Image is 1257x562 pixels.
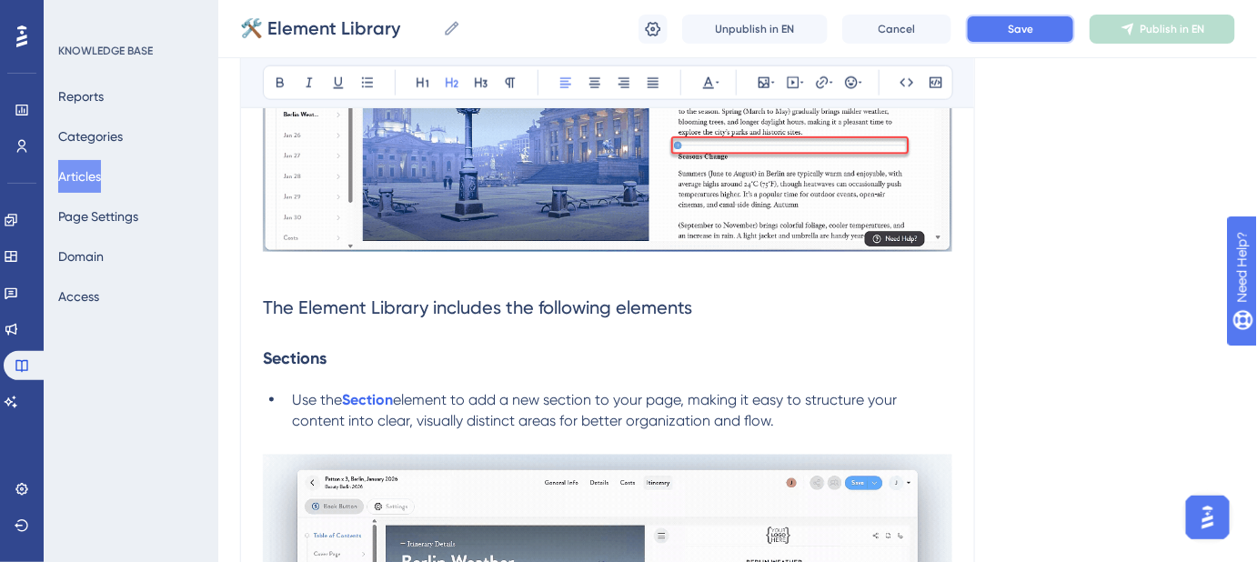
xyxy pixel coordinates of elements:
[842,15,951,44] button: Cancel
[58,240,104,273] button: Domain
[1090,15,1235,44] button: Publish in EN
[292,391,342,408] span: Use the
[966,15,1075,44] button: Save
[263,296,692,318] span: The Element Library includes the following elements
[58,200,138,233] button: Page Settings
[682,15,828,44] button: Unpublish in EN
[58,44,153,58] div: KNOWLEDGE BASE
[716,22,795,36] span: Unpublish in EN
[43,5,114,26] span: Need Help?
[58,160,101,193] button: Articles
[240,15,436,41] input: Article Name
[58,80,104,113] button: Reports
[263,348,327,368] strong: Sections
[292,391,900,430] span: element to add a new section to your page, making it easy to structure your content into clear, v...
[879,22,916,36] span: Cancel
[1181,490,1235,545] iframe: UserGuiding AI Assistant Launcher
[342,391,393,408] a: Section
[58,120,123,153] button: Categories
[58,280,99,313] button: Access
[1008,22,1033,36] span: Save
[1141,22,1205,36] span: Publish in EN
